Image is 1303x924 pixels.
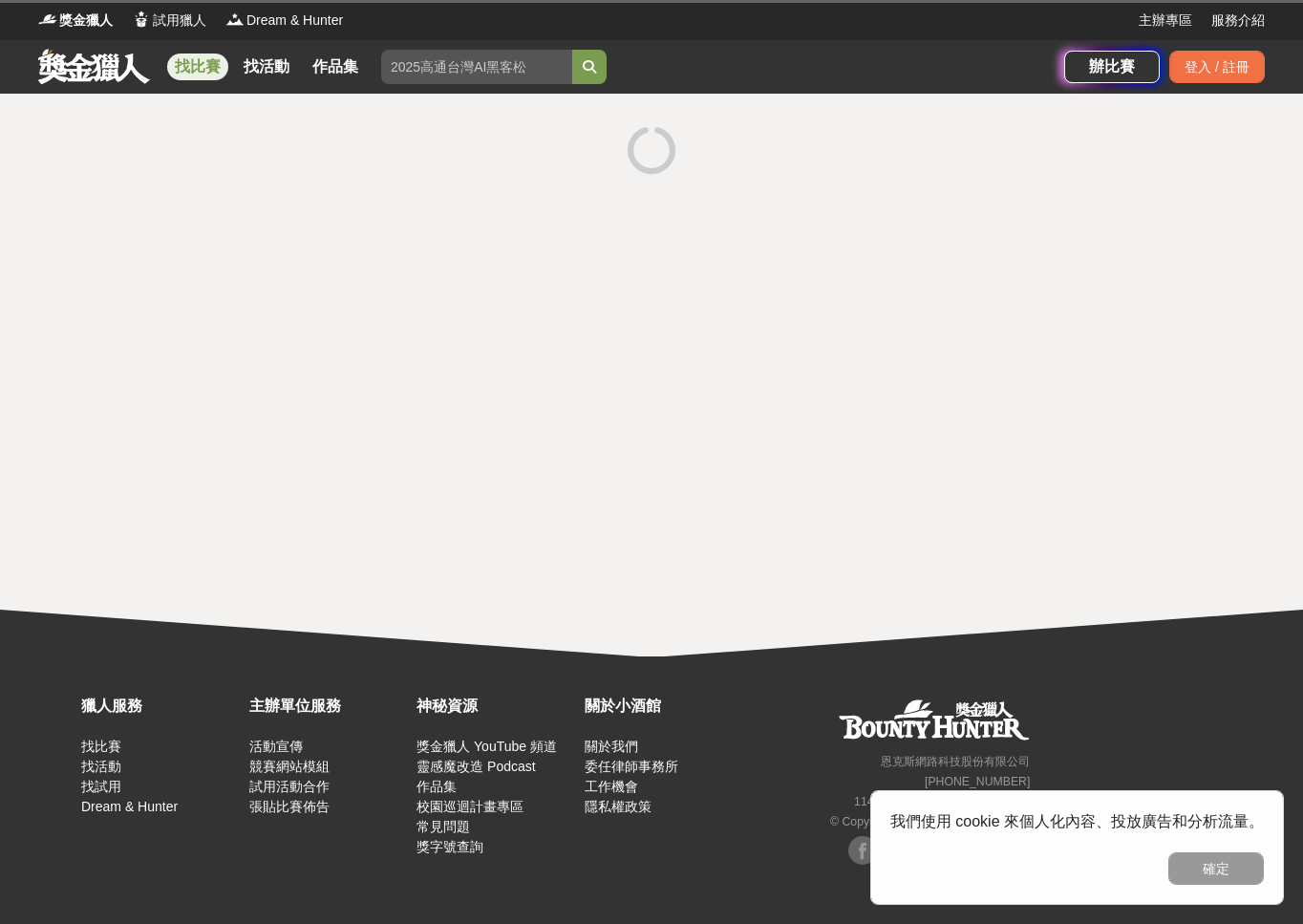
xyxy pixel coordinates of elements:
a: 找活動 [236,54,297,80]
img: Facebook [848,836,877,865]
a: 辦比賽 [1064,51,1160,83]
a: 試用活動合作 [249,779,330,794]
a: 工作機會 [585,779,638,794]
a: 委任律師事務所 [585,759,678,774]
a: 主辦專區 [1139,11,1192,31]
small: [PHONE_NUMBER] [925,775,1030,788]
a: 獎金獵人 YouTube 頻道 [417,739,557,754]
a: 找比賽 [167,54,228,80]
span: 我們使用 cookie 來個人化內容、投放廣告和分析流量。 [890,813,1264,829]
span: Dream & Hunter [246,11,343,31]
img: Logo [225,10,245,29]
span: 獎金獵人 [59,11,113,31]
a: 校園巡迴計畫專區 [417,799,523,814]
a: 找試用 [81,779,121,794]
a: 作品集 [305,54,366,80]
small: 恩克斯網路科技股份有限公司 [881,755,1030,768]
a: 張貼比賽佈告 [249,799,330,814]
a: 找活動 [81,759,121,774]
a: Dream & Hunter [81,799,178,814]
a: LogoDream & Hunter [225,11,343,31]
a: Logo試用獵人 [132,11,206,31]
div: 登入 / 註冊 [1169,51,1265,83]
input: 2025高通台灣AI黑客松 [381,50,572,84]
small: © Copyright 2025 . All Rights Reserved. [830,815,1030,828]
a: Logo獎金獵人 [38,11,113,31]
a: 服務介紹 [1211,11,1265,31]
img: Logo [132,10,151,29]
div: 神秘資源 [417,695,575,718]
a: 常見問題 [417,819,470,834]
a: 關於我們 [585,739,638,754]
a: 找比賽 [81,739,121,754]
a: 作品集 [417,779,457,794]
a: 隱私權政策 [585,799,651,814]
a: 活動宣傳 [249,739,303,754]
small: 11494 [STREET_ADDRESS] 3 樓 [854,795,1030,808]
a: 靈感魔改造 Podcast [417,759,535,774]
div: 主辦單位服務 [249,695,408,718]
a: 獎字號查詢 [417,839,483,854]
span: 試用獵人 [153,11,206,31]
a: 競賽網站模組 [249,759,330,774]
div: 獵人服務 [81,695,240,718]
img: Logo [38,10,57,29]
div: 關於小酒館 [585,695,743,718]
button: 確定 [1168,852,1264,885]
